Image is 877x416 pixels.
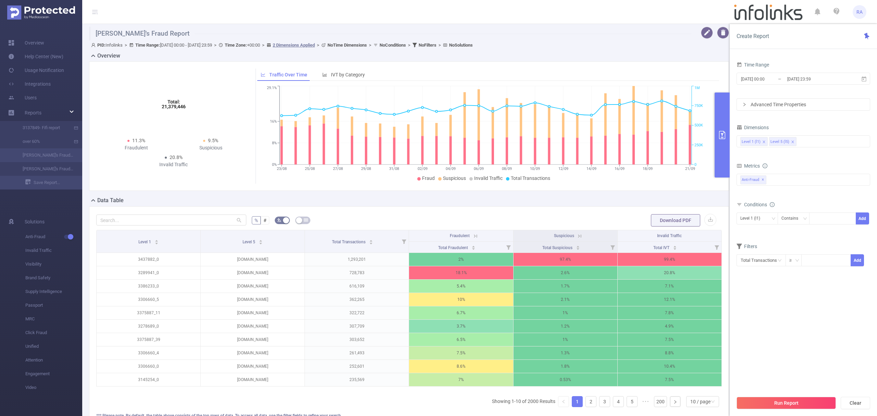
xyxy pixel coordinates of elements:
li: 1 [572,396,583,407]
p: 0.53% [514,373,617,386]
span: Reports [25,110,41,115]
i: icon: caret-down [155,242,159,244]
span: > [315,42,321,48]
i: Filter menu [504,242,513,253]
button: Add [856,212,869,224]
p: 7% [409,373,513,386]
b: No Conditions [380,42,406,48]
a: 3137849- Fifi report [14,121,74,135]
i: icon: table [304,218,308,222]
p: 322,722 [305,306,409,319]
span: Traffic Over Time [269,72,307,77]
i: Filter menu [712,242,721,253]
p: 1.7% [514,280,617,293]
i: icon: caret-up [576,245,580,247]
div: ≥ [789,255,796,266]
tspan: 27/08 [333,167,343,171]
span: Total Transactions [511,175,550,181]
span: 20.8% [170,155,183,160]
span: Invalid Traffic [657,233,682,238]
span: Engagement [25,367,82,381]
p: 7.5% [618,373,721,386]
h2: Overview [97,52,120,60]
span: 11.3% [132,138,145,143]
p: 10% [409,293,513,306]
li: 4 [613,396,624,407]
h2: Data Table [97,196,124,205]
i: icon: right [742,102,746,107]
span: 9.5% [208,138,218,143]
i: icon: bar-chart [322,72,327,77]
a: 200 [654,396,667,407]
a: Integrations [8,77,51,91]
div: Invalid Traffic [136,161,211,168]
p: 8.8% [618,346,721,359]
span: Anti-Fraud [25,230,82,244]
tspan: 23/08 [276,167,286,171]
a: Users [8,91,37,105]
i: icon: info-circle [770,202,775,207]
p: 252,601 [305,360,409,373]
tspan: 16/09 [614,167,624,171]
tspan: 08/09 [502,167,512,171]
b: No Filters [419,42,436,48]
p: 6.7% [409,306,513,319]
u: 2 Dimensions Applied [273,42,315,48]
span: > [123,42,129,48]
span: Invalid Traffic [474,175,503,181]
i: icon: down [803,217,807,221]
p: 3.7% [409,320,513,333]
span: > [367,42,373,48]
p: 1% [514,306,617,319]
tspan: 750K [694,103,703,108]
span: Infolinks [DATE] 00:00 - [DATE] 23:59 +00:00 [91,42,473,48]
li: 5 [627,396,638,407]
span: Video [25,381,82,394]
a: Usage Notification [8,63,64,77]
tspan: 12/09 [558,167,568,171]
i: icon: info-circle [763,163,767,168]
p: [DOMAIN_NAME] [201,346,305,359]
p: 3306660_4 [97,346,200,359]
span: Total Fraudulent [438,245,469,250]
li: Next 5 Pages [640,396,651,407]
a: over 60% [14,135,74,148]
p: 6.5% [409,333,513,346]
p: 3278689_0 [97,320,200,333]
span: Visibility [25,257,82,271]
span: % [255,218,258,223]
i: icon: line-chart [261,72,265,77]
tspan: 25/08 [305,167,314,171]
p: 5.4% [409,280,513,293]
p: 1,293,201 [305,253,409,266]
input: Start date [740,74,796,84]
span: Solutions [25,215,45,229]
p: 7.8% [618,306,721,319]
p: [DOMAIN_NAME] [201,293,305,306]
i: icon: user [91,43,97,47]
li: Level 1 (l1) [740,137,768,146]
i: icon: down [795,258,799,263]
i: icon: down [711,400,715,404]
p: 1.8% [514,360,617,373]
tspan: 0% [272,162,277,167]
p: [DOMAIN_NAME] [201,266,305,279]
tspan: 0 [694,162,696,167]
b: No Time Dimensions [328,42,367,48]
p: 12.1% [618,293,721,306]
b: Time Range: [135,42,160,48]
p: 3145254_0 [97,373,200,386]
i: icon: down [771,217,776,221]
p: 3306660_5 [97,293,200,306]
input: Search... [96,215,246,225]
tspan: 29/08 [361,167,371,171]
p: 18.1% [409,266,513,279]
span: Total IVT [653,245,670,250]
p: 3375887_39 [97,333,200,346]
span: IVT by Category [331,72,365,77]
span: Click Fraud [25,326,82,340]
p: 362,265 [305,293,409,306]
a: Overview [8,36,44,50]
i: icon: caret-down [369,242,373,244]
